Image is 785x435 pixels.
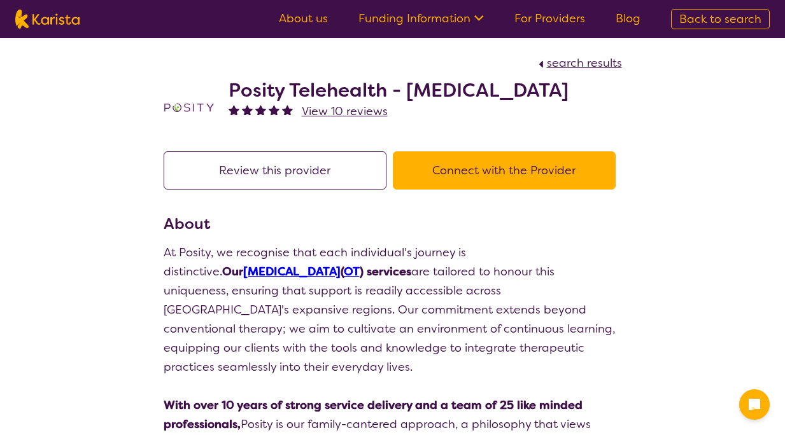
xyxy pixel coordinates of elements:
button: Review this provider [164,151,386,190]
a: For Providers [514,11,585,26]
a: Connect with the Provider [393,163,622,178]
a: Back to search [671,9,770,29]
span: View 10 reviews [302,104,388,119]
h3: About [164,212,622,235]
strong: With over 10 years of strong service delivery and a team of 25 like minded professionals, [164,397,583,432]
strong: Our ( ) services [222,264,411,279]
img: Karista logo [15,10,80,29]
span: search results [547,55,622,71]
a: About us [279,11,328,26]
img: fullstar [255,104,266,115]
p: At Posity, we recognise that each individual's journey is distinctive. are tailored to honour thi... [164,243,622,376]
a: View 10 reviews [302,102,388,121]
a: search results [535,55,622,71]
a: Funding Information [358,11,484,26]
img: fullstar [229,104,239,115]
span: Back to search [679,11,761,27]
a: OT [344,264,360,279]
img: t1bslo80pcylnzwjhndq.png [164,82,215,133]
a: Blog [616,11,640,26]
img: fullstar [269,104,279,115]
h2: Posity Telehealth - [MEDICAL_DATA] [229,79,569,102]
button: Connect with the Provider [393,151,616,190]
img: fullstar [282,104,293,115]
img: fullstar [242,104,253,115]
a: Review this provider [164,163,393,178]
a: [MEDICAL_DATA] [243,264,341,279]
